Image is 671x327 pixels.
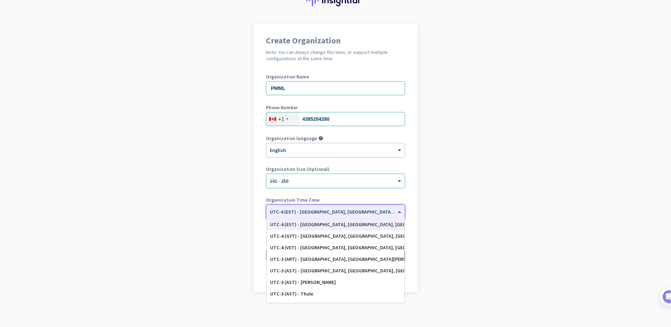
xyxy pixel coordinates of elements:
label: Organization Name [266,74,405,79]
div: UTC-3 (BRT) - [GEOGRAPHIC_DATA], [GEOGRAPHIC_DATA], [GEOGRAPHIC_DATA], [GEOGRAPHIC_DATA] [270,302,401,308]
div: UTC-4 (EST) - [GEOGRAPHIC_DATA], [GEOGRAPHIC_DATA], [GEOGRAPHIC_DATA], [GEOGRAPHIC_DATA] [270,222,401,228]
label: Organization language [266,136,317,141]
label: Organization Time Zone [266,197,405,202]
input: 506-234-5678 [266,112,405,126]
i: help [318,136,323,141]
div: UTC-3 (AST) - Thule [270,291,401,297]
div: UTC-3 (AST) - [GEOGRAPHIC_DATA], [GEOGRAPHIC_DATA], [GEOGRAPHIC_DATA], [GEOGRAPHIC_DATA] [270,268,401,274]
h2: Note: You can always change this later, or support multiple configurations at the same time [266,49,405,62]
h1: Create Organization [266,36,405,45]
div: UTC-4 (GYT) - [GEOGRAPHIC_DATA], [GEOGRAPHIC_DATA], [GEOGRAPHIC_DATA] [270,233,401,239]
div: UTC-3 (AST) - [PERSON_NAME] [270,279,401,285]
div: UTC-4 (VET) - [GEOGRAPHIC_DATA], [GEOGRAPHIC_DATA], [GEOGRAPHIC_DATA], [GEOGRAPHIC_DATA] [270,245,401,251]
label: Organization Size (Optional) [266,167,405,172]
div: +1 [278,116,284,123]
div: Options List [267,219,404,303]
div: UTC-3 (ART) - [GEOGRAPHIC_DATA], [GEOGRAPHIC_DATA][PERSON_NAME][GEOGRAPHIC_DATA], [GEOGRAPHIC_DATA] [270,256,401,262]
div: Go back [266,274,405,279]
button: Create Organization [266,249,405,262]
label: Phone Number [266,105,405,110]
input: What is the name of your organization? [266,81,405,95]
